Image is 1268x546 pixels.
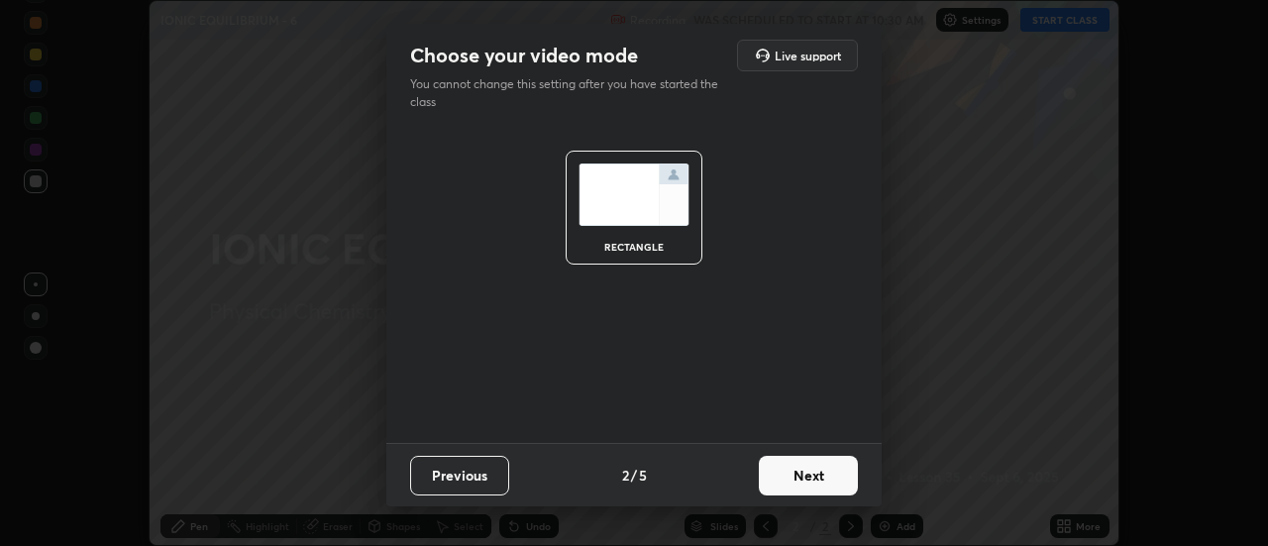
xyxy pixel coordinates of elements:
p: You cannot change this setting after you have started the class [410,75,731,111]
h4: 2 [622,465,629,486]
h4: / [631,465,637,486]
button: Previous [410,456,509,495]
h4: 5 [639,465,647,486]
div: rectangle [594,242,674,252]
h5: Live support [775,50,841,61]
h2: Choose your video mode [410,43,638,68]
button: Next [759,456,858,495]
img: normalScreenIcon.ae25ed63.svg [579,164,689,226]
